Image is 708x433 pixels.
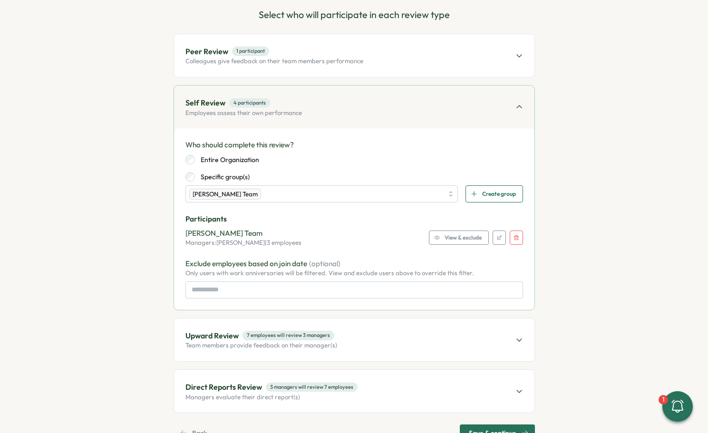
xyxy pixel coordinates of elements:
p: [PERSON_NAME] Team [185,228,301,239]
div: [PERSON_NAME] Team [189,189,261,200]
p: Managers evaluate their direct report(s) [185,393,358,402]
span: 7 employees will review 3 managers [242,331,334,340]
span: 1 participant [232,47,269,56]
p: Who should complete this review? [185,140,523,150]
p: Participants [185,214,523,224]
p: Self Review [185,97,225,109]
p: Managers: [PERSON_NAME] | 3 employees [185,239,301,247]
p: Team members provide feedback on their manager(s) [185,341,337,350]
button: Edit [493,231,506,245]
p: Upward Review [185,330,239,342]
span: 3 managers will review 7 employees [266,383,358,392]
label: Specific group(s) [195,172,250,182]
div: 1 [659,395,668,404]
p: Colleagues give feedback on their team members performance [185,57,363,66]
button: Create group [466,185,523,202]
button: 1 [662,391,693,422]
p: Peer Review [185,46,228,58]
button: Remove [510,231,523,245]
span: View & exclude [445,231,482,244]
span: (optional) [307,259,340,268]
p: Exclude employees based on join date [185,259,523,269]
p: Only users with work anniversaries will be filtered. View and exclude users above to override thi... [185,269,523,278]
span: Create group [482,186,516,202]
p: Direct Reports Review [185,381,262,393]
label: Entire Organization [195,155,259,164]
p: Employees assess their own performance [185,109,302,117]
button: View & exclude [429,231,488,245]
p: Select who will participate in each review type [174,8,535,22]
span: 4 participants [229,98,270,107]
